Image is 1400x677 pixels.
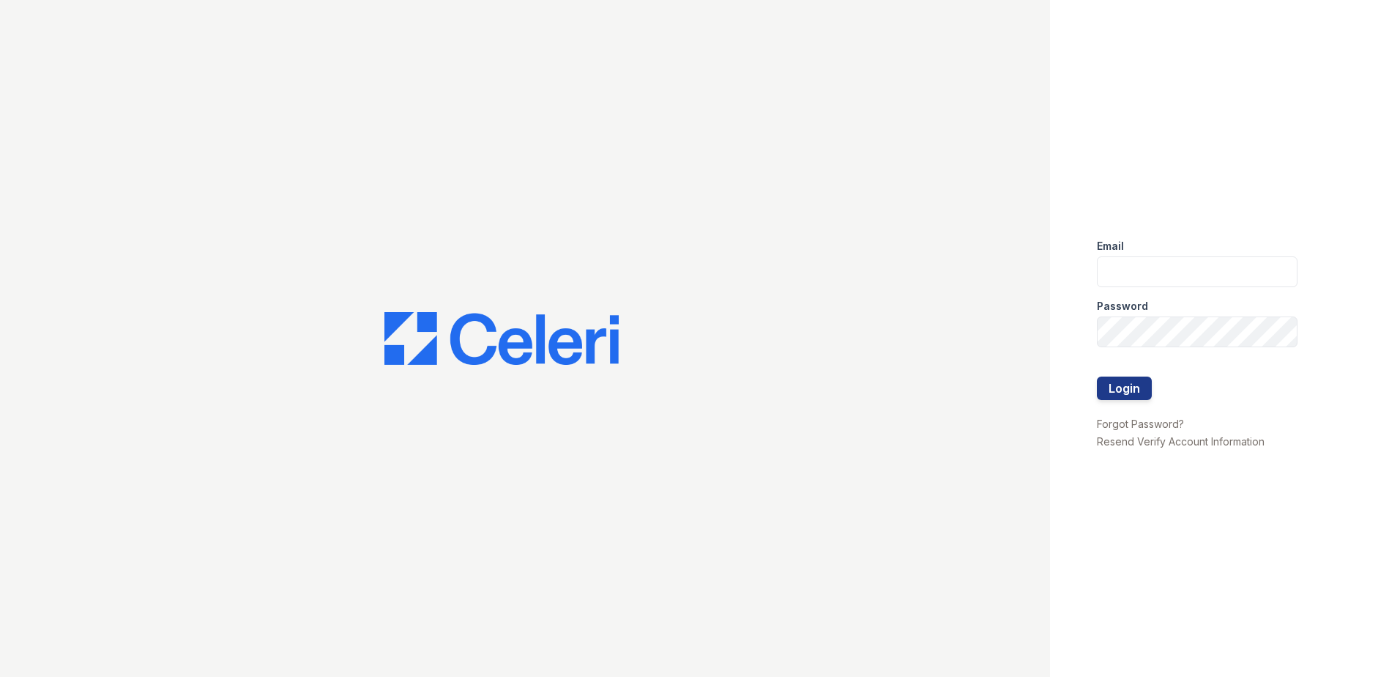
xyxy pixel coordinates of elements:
[1097,435,1265,448] a: Resend Verify Account Information
[384,312,619,365] img: CE_Logo_Blue-a8612792a0a2168367f1c8372b55b34899dd931a85d93a1a3d3e32e68fde9ad4.png
[1097,418,1184,430] a: Forgot Password?
[1097,299,1148,314] label: Password
[1097,377,1152,400] button: Login
[1097,239,1124,254] label: Email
